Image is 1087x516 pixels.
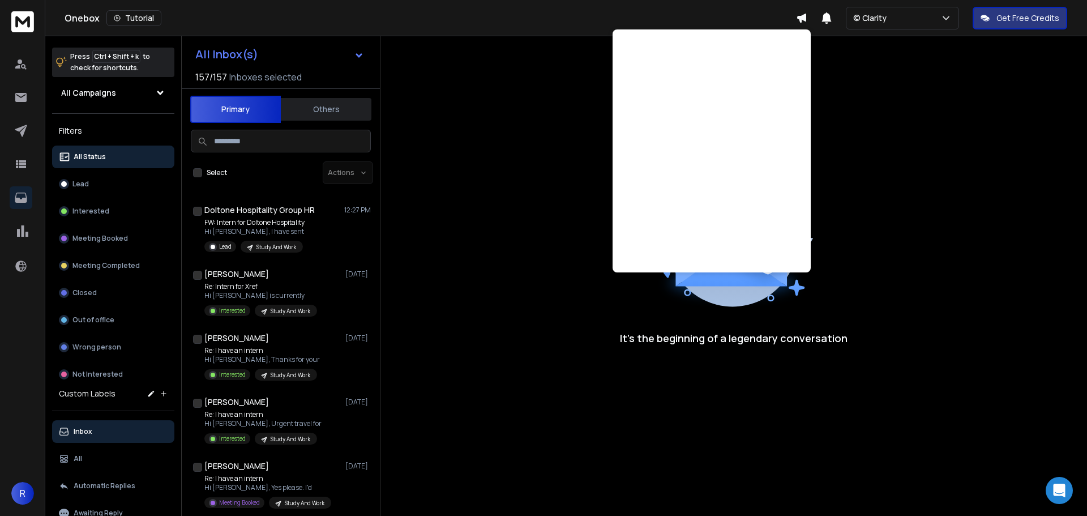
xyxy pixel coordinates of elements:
[52,420,174,443] button: Inbox
[219,306,246,315] p: Interested
[219,434,246,443] p: Interested
[1046,477,1073,504] div: Open Intercom Messenger
[59,388,115,399] h3: Custom Labels
[219,498,260,507] p: Meeting Booked
[204,410,322,419] p: Re: I have an intern
[204,474,331,483] p: Re: I have an intern
[996,12,1059,24] p: Get Free Credits
[204,396,269,408] h1: [PERSON_NAME]
[186,43,373,66] button: All Inbox(s)
[620,330,848,346] p: It’s the beginning of a legendary conversation
[204,227,305,236] p: Hi [PERSON_NAME], I have sent
[52,254,174,277] button: Meeting Completed
[65,10,796,26] div: Onebox
[204,291,317,300] p: Hi [PERSON_NAME] is currently
[256,243,296,251] p: Study And Work
[345,270,371,279] p: [DATE]
[281,97,371,122] button: Others
[72,234,128,243] p: Meeting Booked
[74,481,135,491] p: Automatic Replies
[345,334,371,343] p: [DATE]
[72,315,114,325] p: Out of office
[52,227,174,250] button: Meeting Booked
[207,168,227,177] label: Select
[52,282,174,304] button: Closed
[345,462,371,471] p: [DATE]
[74,427,92,436] p: Inbox
[52,309,174,331] button: Out of office
[853,12,891,24] p: © Clarity
[106,10,161,26] button: Tutorial
[973,7,1067,29] button: Get Free Credits
[52,146,174,168] button: All Status
[204,204,315,216] h1: Doltone Hospitality Group HR
[271,307,310,315] p: Study And Work
[229,70,302,84] h3: Inboxes selected
[204,460,269,472] h1: [PERSON_NAME]
[74,454,82,463] p: All
[11,482,34,505] button: R
[72,288,97,297] p: Closed
[52,475,174,497] button: Automatic Replies
[92,50,140,63] span: Ctrl + Shift + k
[204,355,320,364] p: Hi [PERSON_NAME], Thanks for your
[271,435,310,443] p: Study And Work
[72,370,123,379] p: Not Interested
[204,218,305,227] p: FW: Intern for Doltone Hospitality
[61,87,116,99] h1: All Campaigns
[195,70,227,84] span: 157 / 157
[72,343,121,352] p: Wrong person
[219,242,232,251] p: Lead
[52,82,174,104] button: All Campaigns
[52,173,174,195] button: Lead
[219,370,246,379] p: Interested
[344,206,371,215] p: 12:27 PM
[70,51,150,74] p: Press to check for shortcuts.
[204,282,317,291] p: Re: Intern for Xref
[285,499,324,508] p: Study And Work
[204,268,269,280] h1: [PERSON_NAME]
[52,447,174,470] button: All
[52,336,174,359] button: Wrong person
[72,180,89,189] p: Lead
[204,419,322,428] p: Hi [PERSON_NAME], Urgent travel for
[72,261,140,270] p: Meeting Completed
[204,346,320,355] p: Re: I have an intern
[52,363,174,386] button: Not Interested
[195,49,258,60] h1: All Inbox(s)
[204,483,331,492] p: Hi [PERSON_NAME], Yes please. I'd
[345,398,371,407] p: [DATE]
[72,207,109,216] p: Interested
[52,123,174,139] h3: Filters
[271,371,310,379] p: Study And Work
[52,200,174,223] button: Interested
[74,152,106,161] p: All Status
[204,332,269,344] h1: [PERSON_NAME]
[190,96,281,123] button: Primary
